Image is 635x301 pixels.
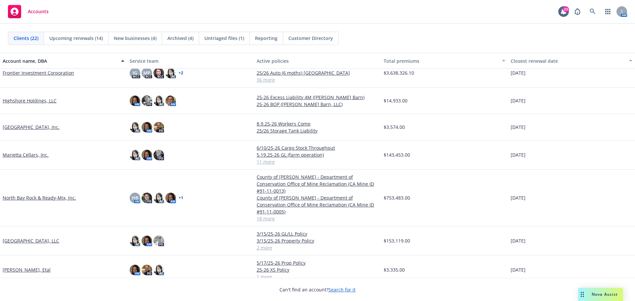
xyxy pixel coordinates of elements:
[511,124,526,131] span: [DATE]
[5,2,51,21] a: Accounts
[3,151,49,158] a: Marietta Cellars, Inc.
[384,69,414,76] span: $3,638,326.10
[257,144,378,151] a: 6/10/25-26 Cargo Stock Throughput
[165,68,176,78] img: photo
[384,97,407,104] span: $14,933.00
[153,95,164,106] img: photo
[384,194,410,201] span: $753,483.00
[130,95,140,106] img: photo
[279,286,356,293] span: Can't find an account?
[167,35,193,42] span: Archived (4)
[3,237,59,244] a: [GEOGRAPHIC_DATA], LLC
[257,69,378,76] a: 25/26 Auto (6 moths) [GEOGRAPHIC_DATA]
[28,9,49,14] span: Accounts
[511,151,526,158] span: [DATE]
[257,173,378,194] a: County of [PERSON_NAME] - Department of Conservation Office of Mine Reclamation (CA Mine ID #91-1...
[142,265,152,275] img: photo
[153,150,164,160] img: photo
[165,95,176,106] img: photo
[511,194,526,201] span: [DATE]
[511,69,526,76] span: [DATE]
[127,53,254,69] button: Service team
[257,273,378,280] a: 1 more
[511,97,526,104] span: [DATE]
[571,5,584,18] a: Report a Bug
[254,53,381,69] button: Active policies
[257,215,378,222] a: 18 more
[3,97,57,104] a: Highshore Holdings, LLC
[511,266,526,273] span: [DATE]
[3,266,51,273] a: [PERSON_NAME], Etal
[384,266,405,273] span: $3,335.00
[130,57,251,64] div: Service team
[3,57,117,64] div: Account name, DBA
[257,76,378,83] a: 36 more
[257,151,378,158] a: 5.19.25-26 GL (farm operation)
[384,237,410,244] span: $153,119.00
[257,266,378,273] a: 25-26 XS Policy
[153,122,164,132] img: photo
[257,158,378,165] a: 11 more
[257,237,378,244] a: 3/15/25-26 Property Policy
[578,288,586,301] div: Drag to move
[130,236,140,246] img: photo
[384,151,410,158] span: $143,453.00
[143,69,150,76] span: MP
[601,5,614,18] a: Switch app
[3,69,74,76] a: Frontier Investment Corporation
[384,124,405,131] span: $3,574.00
[142,122,152,132] img: photo
[130,150,140,160] img: photo
[257,244,378,251] a: 2 more
[153,193,164,203] img: photo
[142,150,152,160] img: photo
[288,35,333,42] span: Customer Directory
[508,53,635,69] button: Closest renewal date
[133,69,137,76] span: JG
[114,35,156,42] span: New businesses (4)
[14,35,38,42] span: Clients (22)
[142,193,152,203] img: photo
[255,35,277,42] span: Reporting
[381,53,508,69] button: Total premiums
[204,35,244,42] span: Untriaged files (1)
[165,193,176,203] img: photo
[384,57,498,64] div: Total premiums
[49,35,103,42] span: Upcoming renewals (14)
[3,194,76,201] a: North Bay Rock & Ready-Mix, Inc.
[179,196,183,200] a: + 1
[257,120,378,127] a: 8.9.25-26 Workers Comp
[153,265,164,275] img: photo
[257,94,378,101] a: 25-26 Excess Liability 4M ([PERSON_NAME] Barn)
[142,236,152,246] img: photo
[257,57,378,64] div: Active policies
[257,194,378,215] a: County of [PERSON_NAME] - Department of Conservation Office of Mine Reclamation (CA Mine ID #91-1...
[511,237,526,244] span: [DATE]
[257,101,378,108] a: 25-26 BOP ([PERSON_NAME] Barn, LLC)
[578,288,623,301] button: Nova Assist
[153,236,164,246] img: photo
[257,127,378,134] a: 25/26 Storage Tank Liability
[328,286,356,293] a: Search for it
[3,124,60,131] a: [GEOGRAPHIC_DATA], Inc.
[257,259,378,266] a: 5/17/25-26 Prop Policy
[592,291,618,297] span: Nova Assist
[142,95,152,106] img: photo
[586,5,599,18] a: Search
[257,230,378,237] a: 3/15/25-26 GL/LL Policy
[130,122,140,132] img: photo
[563,6,569,12] div: 23
[130,265,140,275] img: photo
[511,57,625,64] div: Closest renewal date
[132,194,138,201] span: HB
[153,68,164,78] img: photo
[179,71,183,75] a: + 2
